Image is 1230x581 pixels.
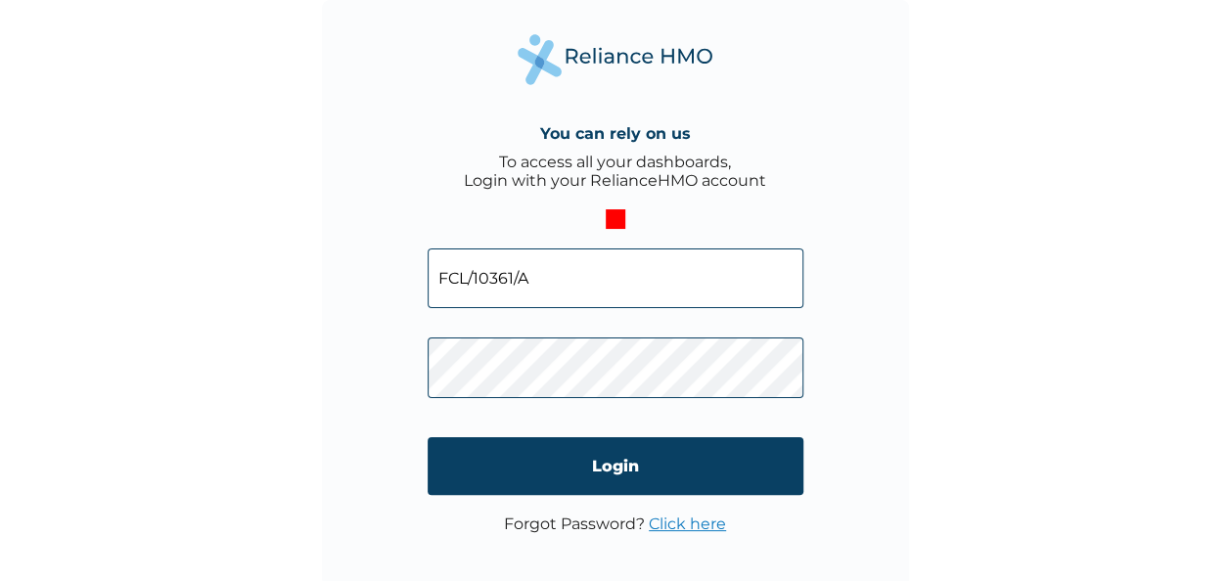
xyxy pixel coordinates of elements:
[540,124,691,143] h4: You can rely on us
[428,248,803,308] input: Email address or HMO ID
[518,34,713,84] img: Reliance Health's Logo
[464,153,766,190] div: To access all your dashboards, Login with your RelianceHMO account
[428,437,803,495] input: Login
[649,514,726,533] a: Click here
[504,514,726,533] p: Forgot Password?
